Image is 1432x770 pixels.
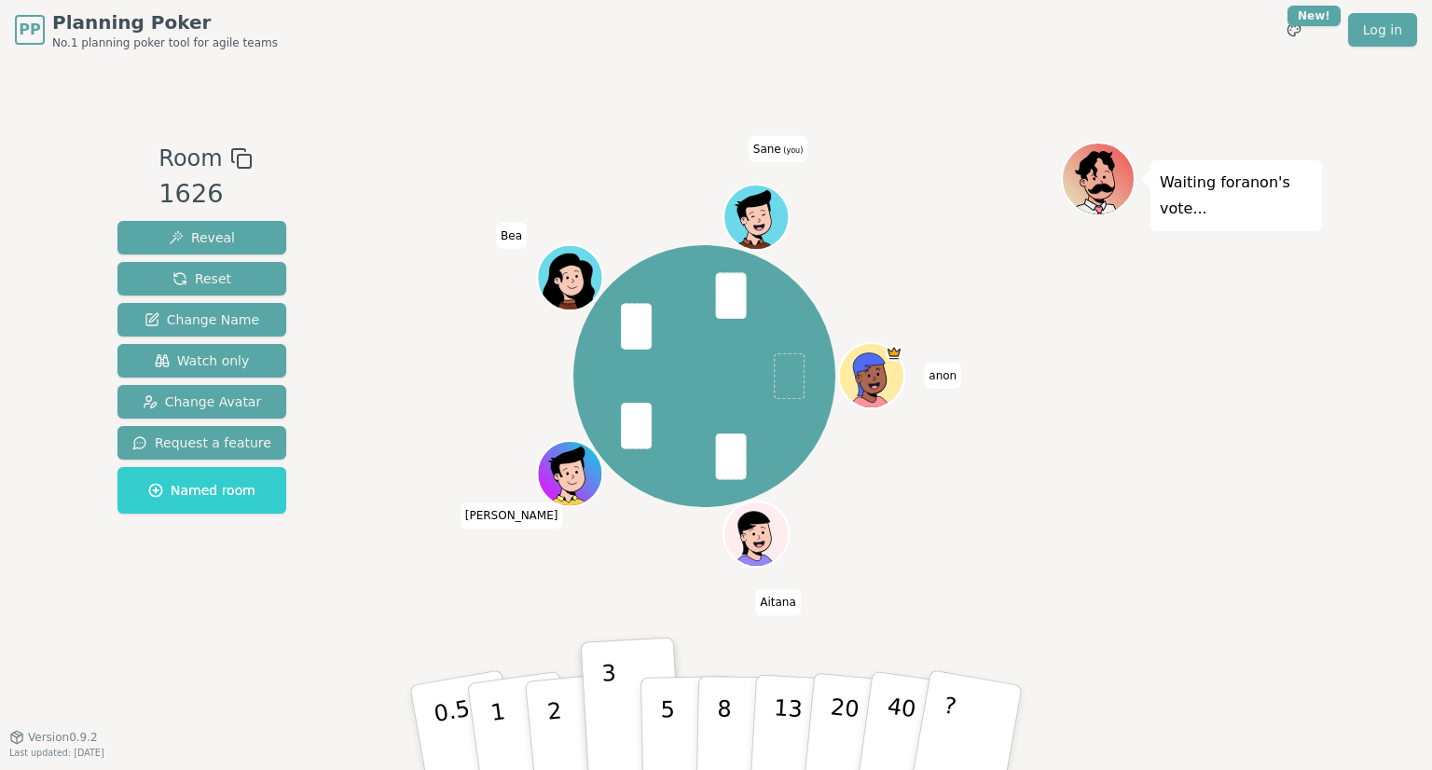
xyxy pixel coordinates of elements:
[725,186,787,248] button: Click to change your avatar
[117,344,286,378] button: Watch only
[1160,170,1313,222] p: Waiting for anon 's vote...
[496,223,527,249] span: Click to change your name
[15,9,278,50] a: PPPlanning PokerNo.1 planning poker tool for agile teams
[461,503,563,529] span: Click to change your name
[52,35,278,50] span: No.1 planning poker tool for agile teams
[148,481,255,500] span: Named room
[52,9,278,35] span: Planning Poker
[1287,6,1341,26] div: New!
[117,385,286,419] button: Change Avatar
[9,730,98,745] button: Version0.9.2
[924,363,961,389] span: Click to change your name
[155,351,250,370] span: Watch only
[1277,13,1311,47] button: New!
[1348,13,1417,47] a: Log in
[117,467,286,514] button: Named room
[172,269,231,288] span: Reset
[132,433,271,452] span: Request a feature
[28,730,98,745] span: Version 0.9.2
[9,748,104,758] span: Last updated: [DATE]
[117,221,286,254] button: Reveal
[145,310,259,329] span: Change Name
[886,345,902,362] span: anon is the host
[117,262,286,296] button: Reset
[601,660,622,762] p: 3
[755,589,801,615] span: Click to change your name
[117,426,286,460] button: Request a feature
[158,142,222,175] span: Room
[117,303,286,337] button: Change Name
[19,19,40,41] span: PP
[158,175,252,213] div: 1626
[749,136,807,162] span: Click to change your name
[169,228,235,247] span: Reveal
[143,392,262,411] span: Change Avatar
[781,146,804,155] span: (you)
